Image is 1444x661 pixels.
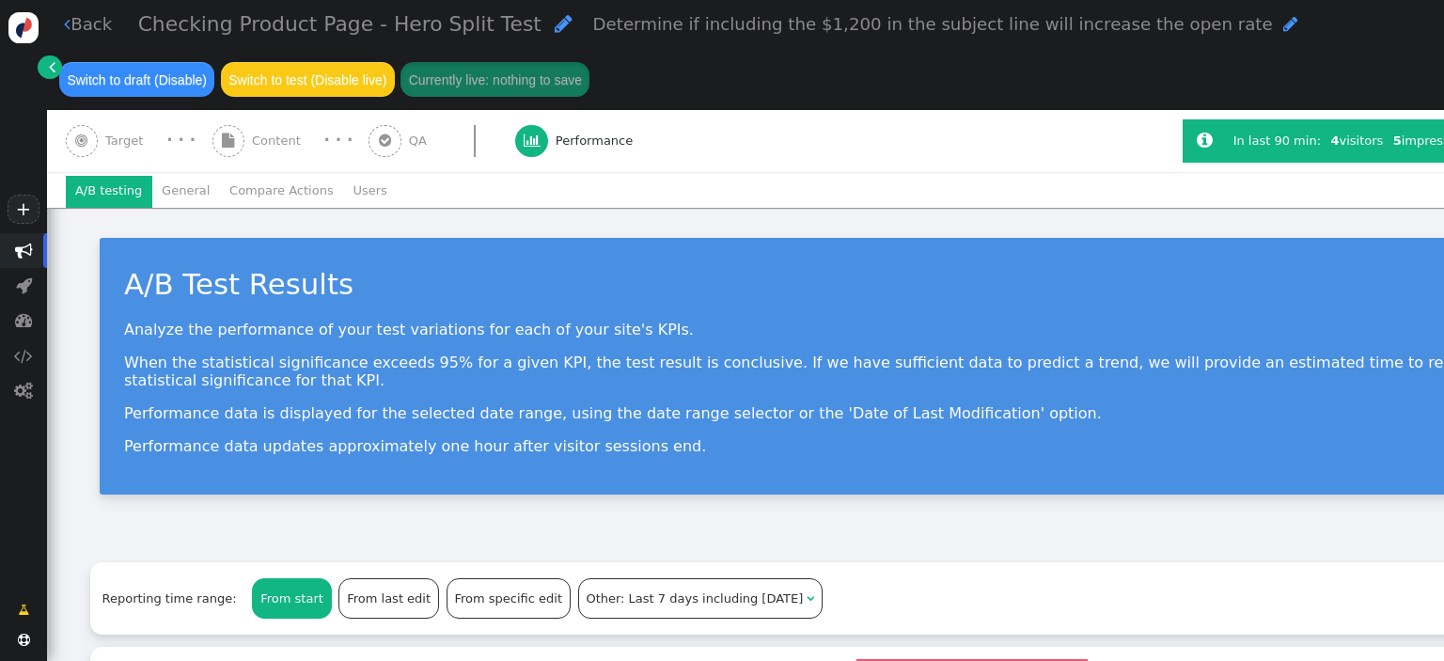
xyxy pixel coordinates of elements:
a:  [6,594,41,626]
a:  [38,55,61,79]
span:  [1197,131,1213,150]
span:  [49,57,55,76]
span: Target [105,132,150,150]
a: + [8,195,39,224]
span:  [524,134,541,148]
a:  Target · · · [66,110,212,172]
div: Reporting time range: [102,590,249,608]
div: In last 90 min: [1233,132,1326,150]
a: Back [64,11,112,37]
li: Compare Actions [220,176,343,208]
a:  Content · · · [212,110,369,172]
span:  [14,382,33,400]
span:  [14,347,33,365]
span: QA [409,132,434,150]
span:  [1283,15,1298,33]
span:  [15,311,33,329]
span:  [379,134,391,148]
img: logo-icon.svg [8,12,39,43]
span: Determine if including the $1,200 in the subject line will increase the open rate [593,14,1273,34]
span:  [222,134,234,148]
span:  [16,276,32,294]
button: Switch to test (Disable live) [221,62,395,96]
span:  [807,592,814,605]
span: Other: Last 7 days including [DATE] [586,591,803,606]
div: From start [253,579,330,617]
span: Content [252,132,308,150]
li: General [152,176,220,208]
span:  [555,13,573,34]
div: · · · [166,129,196,152]
div: visitors [1326,132,1388,150]
a:  Performance [515,110,672,172]
b: 5 [1393,134,1402,148]
button: Switch to draft (Disable) [59,62,214,96]
li: Users [343,176,397,208]
span: Performance [556,132,640,150]
span:  [64,15,71,33]
a:  QA [369,110,515,172]
button: Currently live: nothing to save [400,62,589,96]
span:  [18,601,29,620]
span:  [15,242,33,260]
span: Checking Product Page - Hero Split Test [138,12,541,36]
b: 4 [1330,134,1339,148]
div: · · · [323,129,353,152]
li: A/B testing [66,176,152,208]
div: From last edit [339,579,437,617]
span:  [18,634,30,646]
div: From specific edit [447,579,570,617]
span:  [75,134,87,148]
